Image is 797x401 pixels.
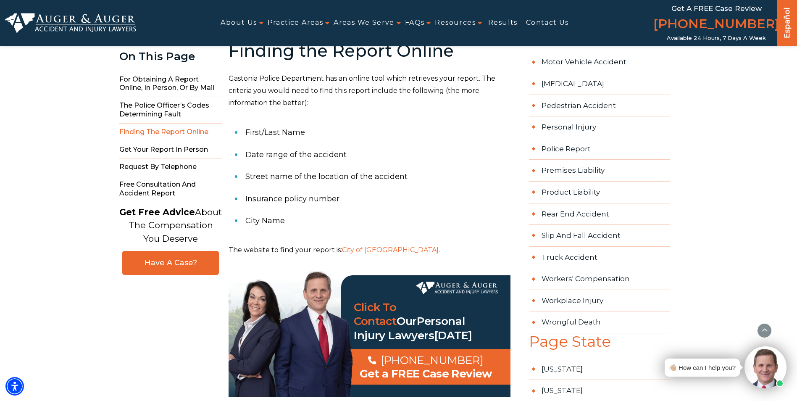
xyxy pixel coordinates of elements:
span: Personal Injury Lawyers [354,314,465,342]
li: City Name [245,210,510,232]
a: Premises Liability [529,160,670,182]
a: Truck Accident [529,247,670,269]
p: The website to find your report is: . [229,244,510,256]
span: The Police Officer’s Codes Determining Fault [119,97,222,124]
span: Available 24 Hours, 7 Days a Week [667,35,766,42]
a: Police Report [529,138,670,160]
li: Insurance policy number [245,188,510,210]
a: Click To Contact [354,301,397,328]
a: Personal Injury [529,116,670,138]
li: Street name of the location of the accident [245,166,510,187]
img: Intaker widget Avatar [744,346,786,388]
span: Free Consultation and Accident Report [119,176,222,202]
span: Get Your Report In Person [119,141,222,159]
span: Get a FREE Case Review [671,4,762,13]
span: Get a FREE Case Review [360,367,492,380]
div: Accessibility Menu [5,377,24,396]
a: City of [GEOGRAPHIC_DATA] [342,246,439,254]
a: [PHONE_NUMBER] [653,15,779,35]
li: First/Last Name [245,121,510,143]
a: [MEDICAL_DATA] [529,73,670,95]
div: On This Page [119,50,222,63]
li: Date range of the accident [245,144,510,166]
div: 👋🏼 How can I help you? [669,362,736,373]
span: Page State [521,333,678,359]
a: Resources [435,13,476,32]
a: Practice Areas [268,13,324,32]
a: Product Liability [529,182,670,203]
h2: Finding the Report Online [229,42,510,60]
span: Finding the Report Online [119,124,222,141]
a: Wrongful Death [529,311,670,333]
span: Have A Case? [131,258,210,268]
span: Request By Telephone [119,158,222,176]
h3: Our [DATE] [341,301,510,343]
a: Rear End Accident [529,203,670,225]
p: Gastonia Police Department has an online tool which retrieves your report. The criteria you would... [229,73,510,109]
a: FAQs [405,13,425,32]
a: Slip And Fall Accident [529,225,670,247]
a: Pedestrian Accident [529,95,670,117]
button: scroll to up [757,323,772,338]
a: [PHONE_NUMBER] [368,354,484,367]
a: Motor Vehicle Accident [529,51,670,73]
span: For obtaining a report online, in person, or by mail [119,71,222,98]
img: Auger & Auger Accident and Injury Lawyers Logo [5,13,136,33]
a: Contact Us [526,13,569,32]
a: Have A Case? [122,251,219,275]
a: Workers' Compensation [529,268,670,290]
a: Results [488,13,518,32]
a: [US_STATE] [529,359,670,380]
strong: Get Free Advice [119,207,195,217]
a: Workplace Injury [529,290,670,312]
p: About The Compensation You Deserve [119,206,222,245]
a: About Us [221,13,257,32]
a: Areas We Serve [334,13,395,32]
